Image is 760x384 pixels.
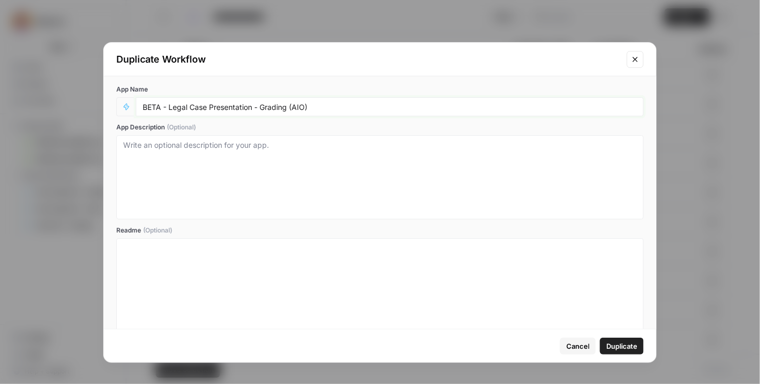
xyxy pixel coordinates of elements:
button: Close modal [627,51,644,68]
span: (Optional) [143,226,172,235]
span: Cancel [566,341,589,351]
button: Duplicate [600,338,644,355]
label: Readme [116,226,644,235]
div: Duplicate Workflow [116,52,621,67]
input: Untitled [143,102,637,112]
label: App Name [116,85,644,94]
span: Duplicate [606,341,637,351]
label: App Description [116,123,644,132]
span: (Optional) [167,123,196,132]
button: Cancel [560,338,596,355]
